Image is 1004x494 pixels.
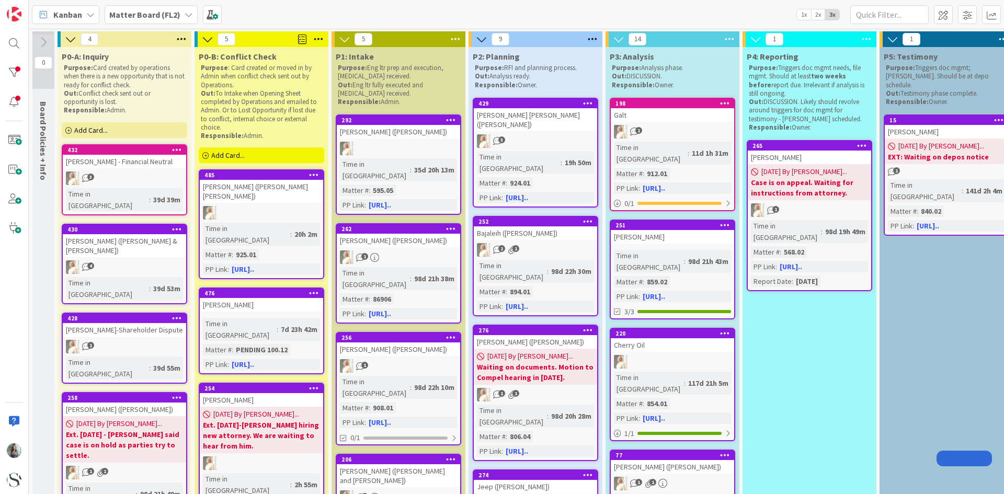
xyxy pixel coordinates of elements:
div: PP Link [888,220,912,232]
img: avatar [7,473,21,487]
span: : [912,220,914,232]
span: : [501,301,503,312]
div: KS [611,125,734,139]
div: Time in [GEOGRAPHIC_DATA] [477,405,547,428]
div: PP Link [751,261,775,272]
div: [PERSON_NAME] ([PERSON_NAME]) [611,460,734,474]
div: 39d 39m [151,194,183,205]
b: Matter Board (FL2) [109,9,180,20]
div: 251 [615,222,734,229]
div: Time in [GEOGRAPHIC_DATA] [751,220,821,243]
div: 476 [200,289,323,298]
div: Time in [GEOGRAPHIC_DATA] [340,267,410,290]
span: Add Card... [211,151,245,160]
b: Case is on appeal. Waiting for instructions from attorney. [751,177,868,198]
span: 1 [361,362,368,369]
span: : [917,205,918,217]
div: 292[PERSON_NAME] ([PERSON_NAME]) [337,116,460,139]
div: 98d 22h 10m [412,382,457,393]
a: [URL].. [506,302,528,311]
a: 262[PERSON_NAME] ([PERSON_NAME])KSTime in [GEOGRAPHIC_DATA]:98d 21h 38mMatter #:86906PP Link:[URL].. [336,223,461,324]
div: KS [63,171,186,185]
div: Time in [GEOGRAPHIC_DATA] [614,142,688,165]
a: 429[PERSON_NAME] [PERSON_NAME] ([PERSON_NAME])KSTime in [GEOGRAPHIC_DATA]:19h 50mMatter #:924.01P... [473,98,598,208]
div: Time in [GEOGRAPHIC_DATA] [66,188,149,211]
div: PP Link [203,359,227,370]
div: Time in [GEOGRAPHIC_DATA] [888,179,962,202]
div: KS [63,260,186,274]
div: Matter # [340,185,369,196]
div: [PERSON_NAME] ([PERSON_NAME] & [PERSON_NAME]) [63,234,186,257]
div: 258 [63,393,186,403]
div: Matter # [477,177,506,189]
span: : [506,431,507,442]
div: KS [63,340,186,353]
span: : [364,417,366,428]
div: 908.01 [370,402,396,413]
a: 251[PERSON_NAME]Time in [GEOGRAPHIC_DATA]:98d 21h 43mMatter #:859.02PP Link:[URL]..3/3 [610,220,735,319]
span: : [643,398,644,409]
span: : [684,377,686,389]
div: 256[PERSON_NAME] ([PERSON_NAME]) [337,333,460,356]
img: KS [614,125,627,139]
div: 432[PERSON_NAME] - Financial Neutral [63,145,186,168]
a: 292[PERSON_NAME] ([PERSON_NAME])KSTime in [GEOGRAPHIC_DATA]:35d 20h 13mMatter #:595.05PP Link:[UR... [336,114,461,215]
div: 859.02 [644,276,670,288]
span: 1 [361,253,368,260]
span: : [369,293,370,305]
span: : [684,256,686,267]
div: KS [474,388,597,401]
span: : [149,362,151,374]
div: 19h 50m [562,157,594,168]
div: [PERSON_NAME] ([PERSON_NAME]) [337,342,460,356]
div: 198 [615,100,734,107]
div: 77 [611,451,734,460]
img: LG [7,443,21,458]
div: 262[PERSON_NAME] ([PERSON_NAME]) [337,224,460,247]
div: 265 [748,141,871,151]
span: : [410,382,412,393]
div: 276[PERSON_NAME] ([PERSON_NAME]) [474,326,597,349]
div: 430[PERSON_NAME] ([PERSON_NAME] & [PERSON_NAME]) [63,225,186,257]
img: KS [66,466,79,479]
div: [PERSON_NAME] [200,393,323,407]
div: PP Link [614,291,638,302]
div: 274 [478,472,597,479]
div: 256 [337,333,460,342]
span: 1 [512,390,519,397]
div: 252 [478,218,597,225]
a: [URL].. [232,360,254,369]
div: [PERSON_NAME] ([PERSON_NAME] and [PERSON_NAME]) [337,464,460,487]
a: [URL].. [643,413,665,423]
div: 485[PERSON_NAME] ([PERSON_NAME] [PERSON_NAME]) [200,170,323,203]
div: 432 [67,146,186,154]
div: PP Link [203,263,227,275]
div: Matter # [203,249,232,260]
div: [PERSON_NAME] ([PERSON_NAME]) [337,234,460,247]
div: 1/1 [611,427,734,440]
div: 428 [67,315,186,322]
a: 485[PERSON_NAME] ([PERSON_NAME] [PERSON_NAME])KSTime in [GEOGRAPHIC_DATA]:20h 2mMatter #:925.01PP... [199,169,324,279]
div: 220 [611,329,734,338]
span: : [501,192,503,203]
span: [DATE] By [PERSON_NAME]... [898,141,984,152]
div: 262 [341,225,460,233]
div: KS [337,359,460,373]
div: PP Link [614,182,638,194]
div: 912.01 [644,168,670,179]
div: 925.01 [233,249,259,260]
div: Time in [GEOGRAPHIC_DATA] [477,151,561,174]
span: : [638,291,640,302]
a: [URL].. [780,262,802,271]
div: 276 [474,326,597,335]
a: 198GaltKSTime in [GEOGRAPHIC_DATA]:11d 1h 31mMatter #:912.01PP Link:[URL]..0/1 [610,98,735,211]
span: 1 / 1 [624,428,634,439]
div: 429 [474,99,597,108]
div: Matter # [751,246,780,258]
img: KS [340,359,353,373]
a: [URL].. [506,193,528,202]
div: Matter # [340,402,369,413]
div: PP Link [477,445,501,457]
span: 3 [87,174,94,180]
span: 0/1 [350,432,360,443]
